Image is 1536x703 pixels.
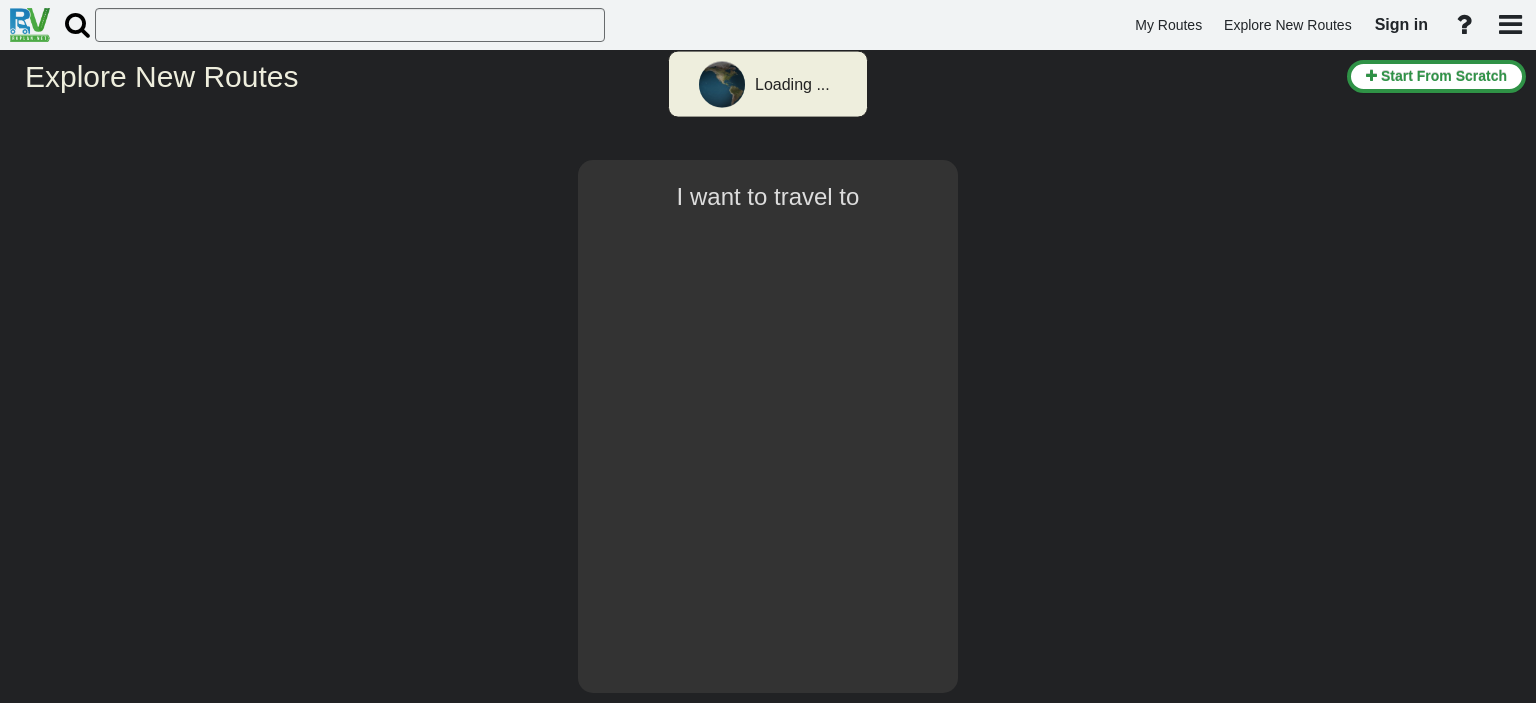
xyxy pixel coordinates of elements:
span: Explore New Routes [1224,17,1352,33]
span: My Routes [1135,17,1202,33]
span: Start From Scratch [1381,68,1507,84]
a: My Routes [1126,6,1211,45]
h2: Explore New Routes [25,60,1332,93]
a: Sign in [1366,4,1437,46]
button: Start From Scratch [1347,60,1526,93]
img: RvPlanetLogo.png [10,8,50,42]
span: I want to travel to [677,183,860,210]
a: Explore New Routes [1215,6,1361,45]
span: Sign in [1375,16,1428,33]
div: Loading ... [755,74,830,97]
